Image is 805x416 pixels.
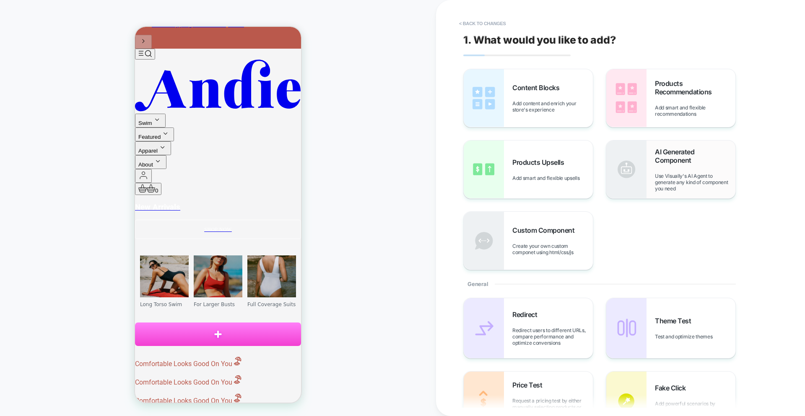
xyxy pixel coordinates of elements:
div: General [463,270,736,298]
span: Add smart and flexible upsells [512,175,584,181]
span: Apparel [3,121,23,127]
span: Featured [3,107,26,113]
span: Add smart and flexible recommendations [655,104,735,117]
span: About [3,135,18,141]
span: 0 [20,161,23,167]
span: Products Upsells [512,158,568,166]
span: Create your own custom componet using html/css/js [512,243,593,255]
span: Content Blocks [512,83,563,92]
span: Use Visually's AI Agent to generate any kind of component you need [655,173,735,192]
span: Price Test [512,381,546,389]
span: Swim [3,93,17,99]
span: Add content and enrich your store's experience [512,100,593,113]
span: Theme Test [655,317,695,325]
span: AI Generated Component [655,148,735,164]
a: Full Coverage Suits [112,275,161,281]
span: Redirect [512,310,541,319]
span: Redirect users to different URLs, compare performance and optimize conversions [512,327,593,346]
a: Long Torso Swim [5,275,47,281]
span: Custom Component [512,226,579,234]
button: < Back to changes [455,17,510,30]
span: 1. What would you like to add? [463,34,616,46]
span: Test and optimize themes [655,333,717,340]
span: Fake Click [655,384,690,392]
a: For Larger Busts [59,275,100,281]
span: Products Recommendations [655,79,735,96]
